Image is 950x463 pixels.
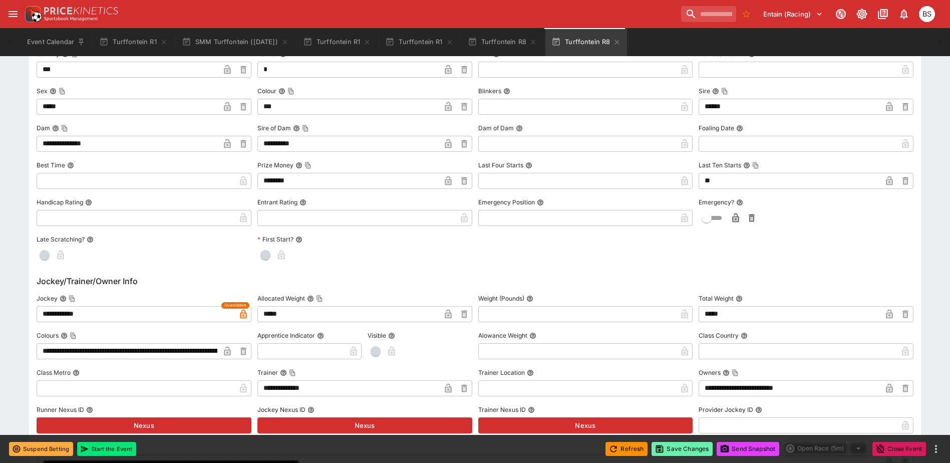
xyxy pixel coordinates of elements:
button: Refresh [605,442,648,456]
div: split button [783,441,868,455]
button: Suspend Betting [9,442,73,456]
button: ColoursCopy To Clipboard [61,332,68,339]
button: Best Time [67,162,74,169]
button: Emergency? [736,199,743,206]
button: OwnersCopy To Clipboard [723,369,730,376]
button: Dam of Dam [516,125,523,132]
button: Provider Jockey ID [755,406,762,413]
img: Sportsbook Management [44,17,98,21]
button: Copy To Clipboard [752,162,759,169]
button: SMM Turffontein ([DATE]) [176,28,295,56]
button: Emergency Position [537,199,544,206]
p: Owners [699,368,721,377]
button: Allocated WeightCopy To Clipboard [307,295,314,302]
button: Copy To Clipboard [59,88,66,95]
p: Visible [368,331,386,340]
button: Total Weight [736,295,743,302]
p: Handicap Rating [37,198,83,206]
p: Provider Jockey ID [699,405,753,414]
button: SexCopy To Clipboard [50,88,57,95]
button: Notifications [895,5,913,23]
div: Brendan Scoble [919,6,935,22]
img: PriceKinetics Logo [22,4,42,24]
button: Start the Event [77,442,136,456]
button: Copy To Clipboard [304,162,311,169]
button: Runner Nexus ID [86,406,93,413]
button: Visible [388,332,395,339]
p: Entrant Rating [257,198,297,206]
span: Overridden [224,302,246,309]
button: Late Scratching? [87,236,94,243]
p: Trainer [257,368,278,377]
button: Send Snapshot [717,442,779,456]
button: Class Country [741,332,748,339]
button: Connected to PK [832,5,850,23]
p: Best Time [37,161,65,169]
p: Last Four Starts [478,161,523,169]
button: Turffontein R8 [545,28,627,56]
p: Dam [37,124,50,132]
button: Copy To Clipboard [316,295,323,302]
button: No Bookmarks [738,6,754,22]
button: SireCopy To Clipboard [712,88,719,95]
p: Weight (Pounds) [478,294,524,303]
button: Blinkers [503,88,510,95]
p: Trainer Location [478,368,525,377]
button: Turffontein R1 [297,28,377,56]
button: Copy To Clipboard [69,295,76,302]
button: open drawer [4,5,22,23]
button: JockeyCopy To Clipboard [60,295,67,302]
button: Prize MoneyCopy To Clipboard [295,162,302,169]
button: Apprentice Indicator [317,332,324,339]
button: Close Event [872,442,926,456]
h6: Jockey/Trainer/Owner Info [37,275,913,287]
button: Turffontein R8 [462,28,543,56]
button: Copy To Clipboard [61,125,68,132]
button: Weight (Pounds) [526,295,533,302]
p: Emergency? [699,198,734,206]
p: Trainer Nexus ID [478,405,526,414]
p: Sire [699,87,710,95]
button: Documentation [874,5,892,23]
button: Nexus [257,417,472,433]
p: Dam of Dam [478,124,514,132]
p: Alowance Weight [478,331,527,340]
button: Entrant Rating [299,199,306,206]
button: Sire of DamCopy To Clipboard [293,125,300,132]
button: Select Tenant [757,6,829,22]
button: Alowance Weight [529,332,536,339]
button: Trainer Location [527,369,534,376]
p: Foaling Date [699,124,734,132]
p: Class Country [699,331,739,340]
button: Foaling Date [736,125,743,132]
button: Nexus [37,417,251,433]
p: Colours [37,331,59,340]
button: Turffontein R1 [93,28,173,56]
button: more [930,443,942,455]
button: Toggle light/dark mode [853,5,871,23]
p: Blinkers [478,87,501,95]
button: Trainer Nexus ID [528,406,535,413]
img: PriceKinetics [44,7,118,15]
button: Turffontein R1 [379,28,459,56]
button: Copy To Clipboard [721,88,728,95]
button: Save Changes [652,442,713,456]
button: Copy To Clipboard [302,125,309,132]
button: Handicap Rating [85,199,92,206]
button: Copy To Clipboard [732,369,739,376]
button: Event Calendar [21,28,91,56]
button: Copy To Clipboard [289,369,296,376]
p: Prize Money [257,161,293,169]
p: Jockey Nexus ID [257,405,305,414]
button: First Start? [295,236,302,243]
button: Copy To Clipboard [287,88,294,95]
p: Sire of Dam [257,124,291,132]
p: Jockey [37,294,58,303]
p: Allocated Weight [257,294,305,303]
button: Last Ten StartsCopy To Clipboard [743,162,750,169]
button: Brendan Scoble [916,3,938,25]
input: search [681,6,736,22]
p: Class Metro [37,368,71,377]
p: Total Weight [699,294,734,303]
button: Jockey Nexus ID [307,406,314,413]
